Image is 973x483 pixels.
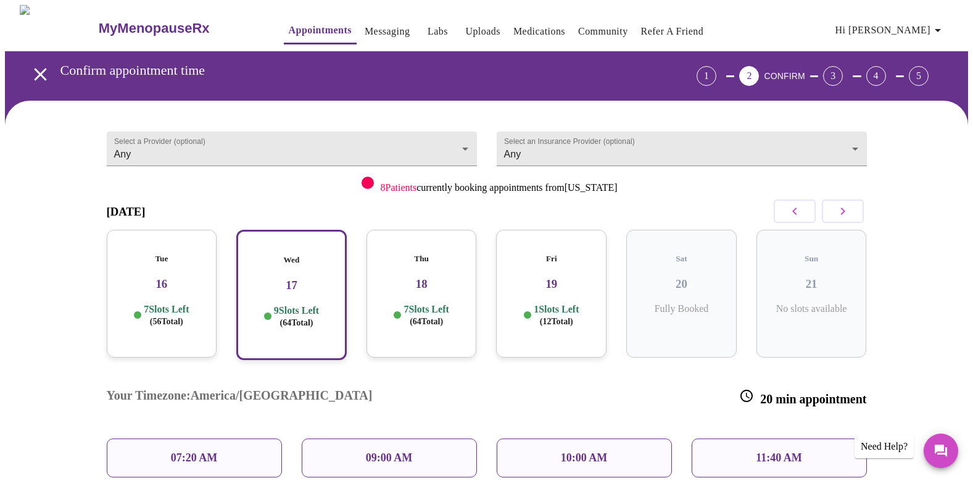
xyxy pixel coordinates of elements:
[513,23,565,40] a: Medications
[823,66,843,86] div: 3
[764,71,805,81] span: CONFIRM
[924,434,958,468] button: Messages
[909,66,929,86] div: 5
[756,451,802,464] p: 11:40 AM
[428,23,448,40] a: Labs
[410,317,443,326] span: ( 64 Total)
[506,254,597,264] h5: Fri
[380,182,416,193] span: 8 Patients
[636,254,727,264] h5: Sat
[274,304,319,329] p: 9 Slots Left
[376,254,467,264] h5: Thu
[107,132,477,166] div: Any
[284,18,357,44] button: Appointments
[247,279,336,292] h3: 17
[404,303,449,327] p: 7 Slots Left
[636,277,727,291] h3: 20
[636,19,709,44] button: Refer a Friend
[636,303,727,314] p: Fully Booked
[830,18,950,43] button: Hi [PERSON_NAME]
[766,254,857,264] h5: Sun
[561,451,608,464] p: 10:00 AM
[99,20,210,36] h3: MyMenopauseRx
[360,19,415,44] button: Messaging
[22,56,59,93] button: open drawer
[506,277,597,291] h3: 19
[365,23,410,40] a: Messaging
[866,66,886,86] div: 4
[280,318,313,327] span: ( 64 Total)
[641,23,704,40] a: Refer a Friend
[366,451,413,464] p: 09:00 AM
[144,303,189,327] p: 7 Slots Left
[376,277,467,291] h3: 18
[578,23,628,40] a: Community
[465,23,500,40] a: Uploads
[460,19,505,44] button: Uploads
[697,66,716,86] div: 1
[766,277,857,291] h3: 21
[60,62,628,78] h3: Confirm appointment time
[739,66,759,86] div: 2
[289,22,352,39] a: Appointments
[739,388,866,406] h3: 20 min appointment
[540,317,573,326] span: ( 12 Total)
[835,22,945,39] span: Hi [PERSON_NAME]
[534,303,579,327] p: 1 Slots Left
[766,303,857,314] p: No slots available
[171,451,218,464] p: 07:20 AM
[418,19,457,44] button: Labs
[20,5,97,51] img: MyMenopauseRx Logo
[573,19,633,44] button: Community
[247,255,336,265] h5: Wed
[497,132,867,166] div: Any
[508,19,570,44] button: Medications
[97,7,259,50] a: MyMenopauseRx
[855,435,914,458] div: Need Help?
[150,317,183,326] span: ( 56 Total)
[107,205,146,219] h3: [DATE]
[117,277,207,291] h3: 16
[117,254,207,264] h5: Tue
[107,388,373,406] h3: Your Timezone: America/[GEOGRAPHIC_DATA]
[380,182,617,193] p: currently booking appointments from [US_STATE]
